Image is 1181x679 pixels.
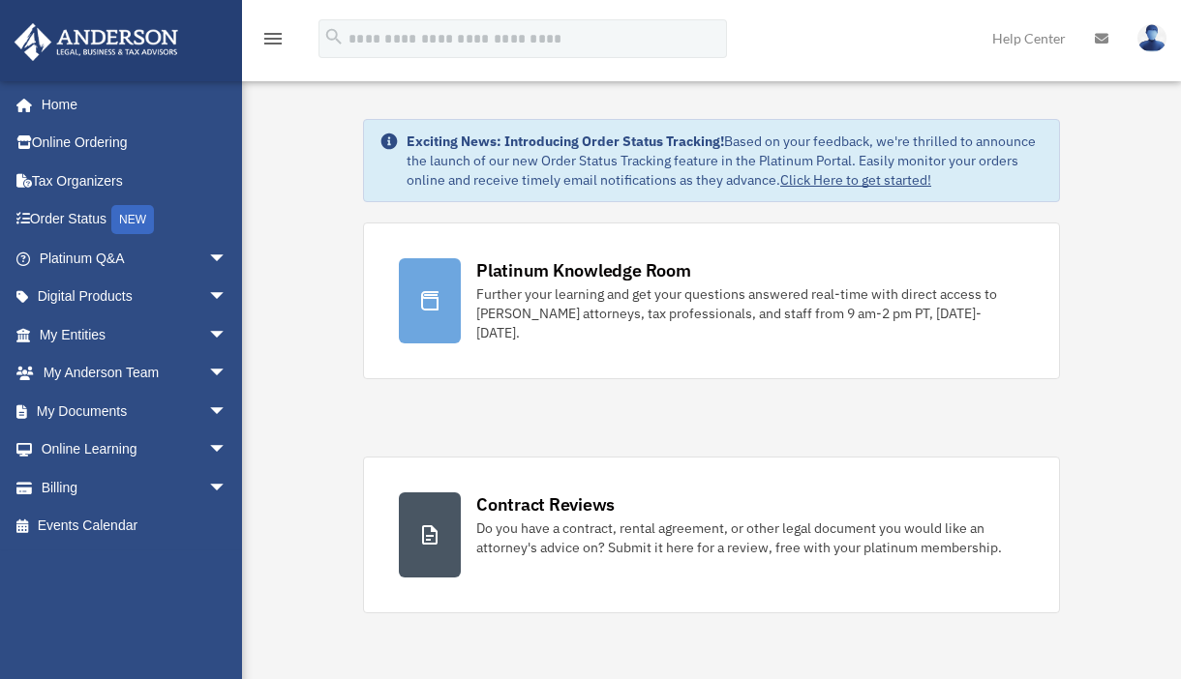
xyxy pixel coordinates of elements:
[14,315,257,354] a: My Entitiesarrow_drop_down
[14,507,257,546] a: Events Calendar
[780,171,931,189] a: Click Here to get started!
[14,392,257,430] a: My Documentsarrow_drop_down
[261,27,285,50] i: menu
[208,315,247,355] span: arrow_drop_down
[476,258,691,282] div: Platinum Knowledge Room
[111,205,154,234] div: NEW
[14,468,257,507] a: Billingarrow_drop_down
[1137,24,1166,52] img: User Pic
[476,518,1024,557] div: Do you have a contract, rental agreement, or other legal document you would like an attorney's ad...
[14,278,257,316] a: Digital Productsarrow_drop_down
[363,457,1060,613] a: Contract Reviews Do you have a contract, rental agreement, or other legal document you would like...
[208,430,247,470] span: arrow_drop_down
[208,354,247,394] span: arrow_drop_down
[407,132,1044,190] div: Based on your feedback, we're thrilled to announce the launch of our new Order Status Tracking fe...
[208,468,247,508] span: arrow_drop_down
[14,430,257,469] a: Online Learningarrow_drop_down
[476,284,1024,342] div: Further your learning and get your questions answered real-time with direct access to [PERSON_NAM...
[14,85,247,124] a: Home
[208,278,247,317] span: arrow_drop_down
[14,354,257,393] a: My Anderson Teamarrow_drop_down
[363,222,1060,379] a: Platinum Knowledge Room Further your learning and get your questions answered real-time with dire...
[476,492,615,517] div: Contract Reviews
[323,26,345,47] i: search
[407,133,724,150] strong: Exciting News: Introducing Order Status Tracking!
[261,34,285,50] a: menu
[14,200,257,240] a: Order StatusNEW
[208,392,247,431] span: arrow_drop_down
[14,162,257,200] a: Tax Organizers
[9,23,184,61] img: Anderson Advisors Platinum Portal
[208,239,247,279] span: arrow_drop_down
[14,124,257,162] a: Online Ordering
[14,239,257,278] a: Platinum Q&Aarrow_drop_down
